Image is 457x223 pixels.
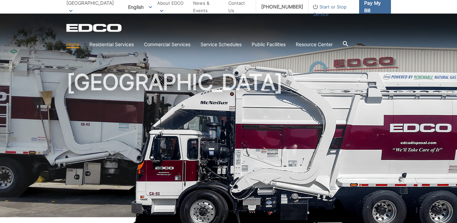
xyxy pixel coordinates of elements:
[296,41,333,48] a: Resource Center
[89,41,134,48] a: Residential Services
[201,41,242,48] a: Service Schedules
[66,71,391,220] h1: [GEOGRAPHIC_DATA]
[66,24,123,32] a: EDCD logo. Return to the homepage.
[123,1,157,13] span: English
[66,41,79,48] a: Home
[144,41,190,48] a: Commercial Services
[252,41,286,48] a: Public Facilities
